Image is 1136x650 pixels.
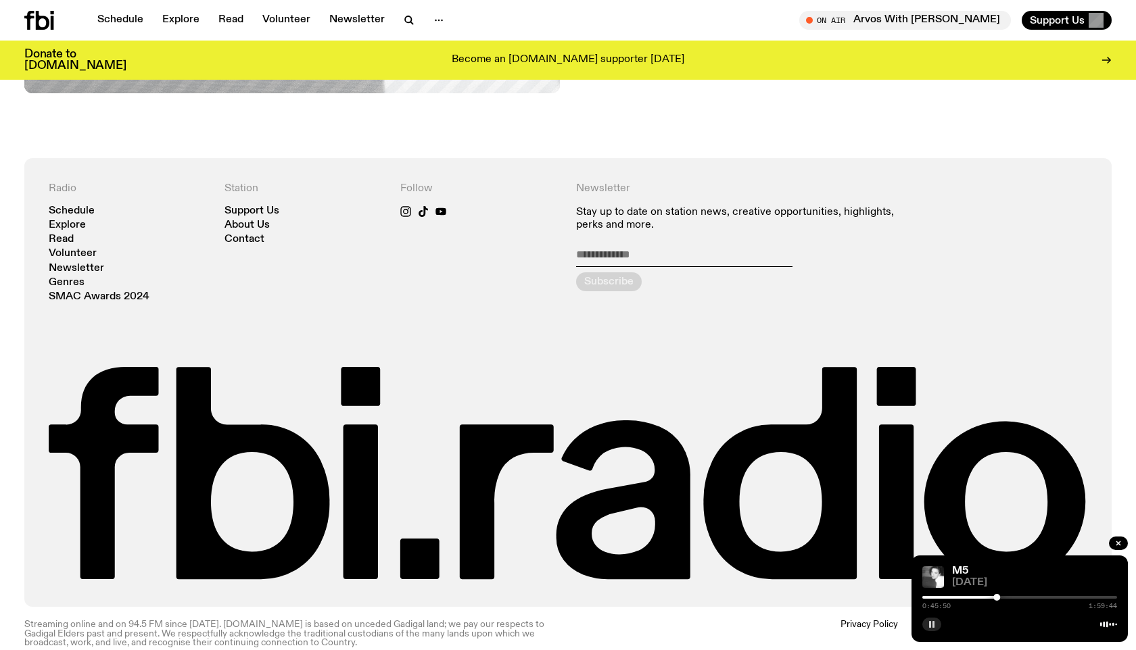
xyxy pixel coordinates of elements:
[210,11,252,30] a: Read
[49,182,208,195] h4: Radio
[321,11,393,30] a: Newsletter
[224,206,279,216] a: Support Us
[154,11,208,30] a: Explore
[24,49,126,72] h3: Donate to [DOMAIN_NAME]
[799,11,1011,30] button: On AirArvos With [PERSON_NAME]
[841,620,898,647] a: Privacy Policy
[224,234,264,245] a: Contact
[49,264,104,274] a: Newsletter
[952,578,1117,588] span: [DATE]
[49,292,149,302] a: SMAC Awards 2024
[24,620,560,647] p: Streaming online and on 94.5 FM since [DATE]. [DOMAIN_NAME] is based on unceded Gadigal land; we ...
[49,220,86,230] a: Explore
[576,206,912,232] p: Stay up to date on station news, creative opportunities, highlights, perks and more.
[49,249,97,259] a: Volunteer
[1022,11,1112,30] button: Support Us
[49,278,85,288] a: Genres
[922,603,951,609] span: 0:45:50
[1030,14,1085,26] span: Support Us
[224,182,384,195] h4: Station
[576,182,912,195] h4: Newsletter
[254,11,318,30] a: Volunteer
[89,11,151,30] a: Schedule
[400,182,560,195] h4: Follow
[952,566,968,576] a: M5
[576,272,642,291] button: Subscribe
[224,220,270,230] a: About Us
[49,234,74,245] a: Read
[1089,603,1117,609] span: 1:59:44
[922,566,944,588] img: A black and white photo of Lilly wearing a white blouse and looking up at the camera.
[452,54,684,66] p: Become an [DOMAIN_NAME] supporter [DATE]
[49,206,95,216] a: Schedule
